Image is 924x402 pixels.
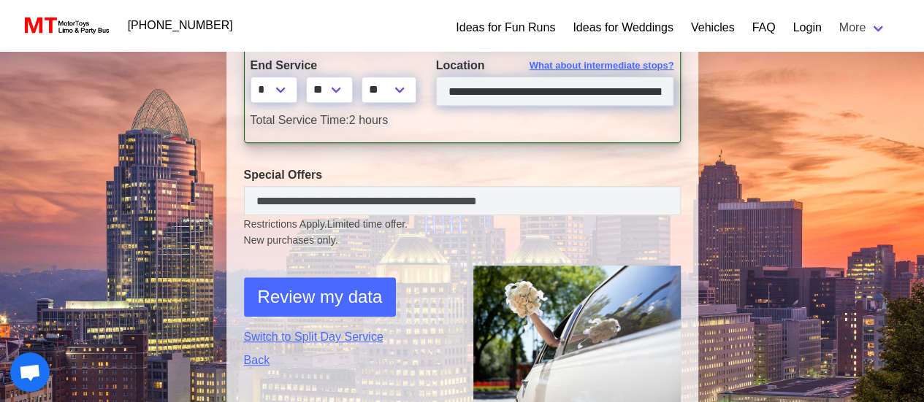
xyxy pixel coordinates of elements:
[244,352,451,369] a: Back
[244,233,681,248] span: New purchases only.
[573,19,673,36] a: Ideas for Weddings
[752,19,775,36] a: FAQ
[530,58,674,73] span: What about intermediate stops?
[327,217,408,232] span: Limited time offer.
[691,19,735,36] a: Vehicles
[10,352,50,392] a: Open chat
[456,19,555,36] a: Ideas for Fun Runs
[251,57,414,74] label: End Service
[831,13,895,42] a: More
[119,11,242,40] a: [PHONE_NUMBER]
[244,328,451,346] a: Switch to Split Day Service
[244,277,397,317] button: Review my data
[793,19,821,36] a: Login
[251,114,349,126] span: Total Service Time:
[258,284,383,310] span: Review my data
[436,59,485,71] span: Location
[244,166,681,184] label: Special Offers
[20,15,110,36] img: MotorToys Logo
[240,112,685,129] div: 2 hours
[244,218,681,248] small: Restrictions Apply.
